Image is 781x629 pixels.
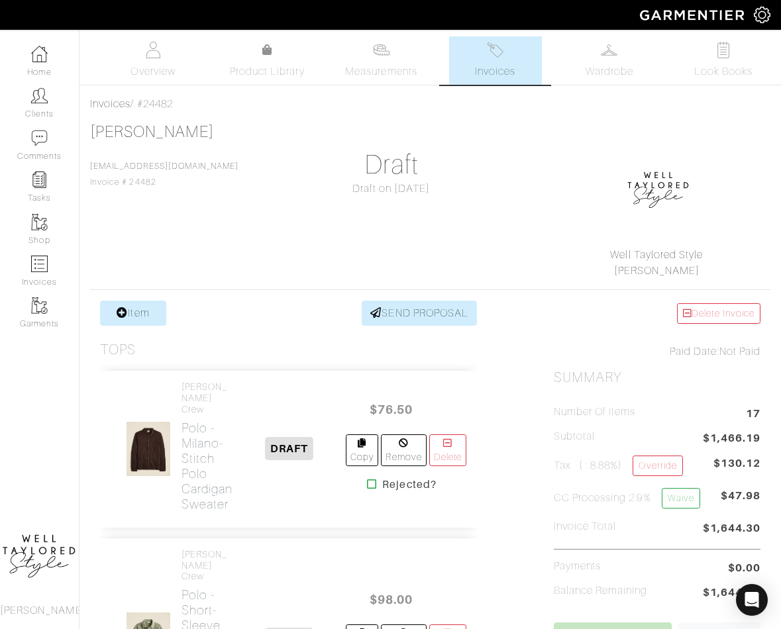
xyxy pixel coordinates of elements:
span: Invoices [475,64,515,79]
h2: Polo - Milano-stitch polo cardigan sweater [182,420,233,512]
img: dashboard-icon-dbcd8f5a0b271acd01030246c82b418ddd0df26cd7fceb0bd07c9910d44c42f6.png [31,46,48,62]
h5: Balance Remaining [554,585,648,597]
span: Look Books [694,64,753,79]
div: Draft on [DATE] [287,181,494,197]
a: SEND PROPOSAL [362,301,477,326]
h5: Subtotal [554,430,595,443]
a: Delete Invoice [677,303,760,324]
img: garments-icon-b7da505a4dc4fd61783c78ac3ca0ef83fa9d6f193b1c9dc38574b1d14d53ca28.png [31,214,48,230]
h5: Payments [554,560,601,573]
a: Invoices [90,98,130,110]
div: / #24482 [90,96,770,112]
img: orders-icon-0abe47150d42831381b5fb84f609e132dff9fe21cb692f30cb5eec754e2cba89.png [31,256,48,272]
h3: Tops [100,342,136,358]
span: Paid Date: [670,346,719,358]
h5: Number of Items [554,406,636,418]
strong: Rejected? [382,477,436,493]
span: $47.98 [721,488,760,514]
a: Product Library [221,42,313,79]
span: $130.12 [713,456,760,471]
a: [EMAIL_ADDRESS][DOMAIN_NAME] [90,162,238,171]
img: comment-icon-a0a6a9ef722e966f86d9cbdc48e553b5cf19dbc54f86b18d962a5391bc8f6eb6.png [31,130,48,146]
img: reminder-icon-8004d30b9f0a5d33ae49ab947aed9ed385cf756f9e5892f1edd6e32f2345188e.png [31,171,48,188]
span: Measurements [345,64,417,79]
img: measurements-466bbee1fd09ba9460f595b01e5d73f9e2bff037440d3c8f018324cb6cdf7a4a.svg [373,42,390,58]
a: Measurements [335,36,428,85]
a: Waive [662,488,700,508]
h2: Summary [554,369,760,386]
a: Remove [381,434,426,466]
a: Delete [429,434,466,466]
h5: Invoice Total [554,520,617,533]
img: fCNnQAEKvcjqJybkEbVPbk7E [126,421,171,477]
img: wardrobe-487a4870c1b7c33e795ec22d11cfc2ed9d08956e64fb3008fe2437562e282088.svg [601,42,617,58]
img: gear-icon-white-bd11855cb880d31180b6d7d6211b90ccbf57a29d726f0c71d8c61bd08dd39cc2.png [754,7,770,23]
a: Invoices [449,36,542,85]
img: clients-icon-6bae9207a08558b7cb47a8932f037763ab4055f8c8b6bfacd5dc20c3e0201464.png [31,87,48,104]
a: [PERSON_NAME] Crew Polo -Milano-stitch polo cardigan sweater [182,381,233,512]
a: Copy [346,434,378,466]
a: Overview [107,36,199,85]
h4: [PERSON_NAME] Crew [182,381,233,414]
a: Wardrobe [563,36,656,85]
a: Well Taylored Style [610,249,703,261]
span: Invoice # 24482 [90,162,238,187]
img: todo-9ac3debb85659649dc8f770b8b6100bb5dab4b48dedcbae339e5042a72dfd3cc.svg [715,42,731,58]
span: Product Library [230,64,305,79]
span: Overview [130,64,175,79]
img: garments-icon-b7da505a4dc4fd61783c78ac3ca0ef83fa9d6f193b1c9dc38574b1d14d53ca28.png [31,297,48,314]
img: basicinfo-40fd8af6dae0f16599ec9e87c0ef1c0a1fdea2edbe929e3d69a839185d80c458.svg [145,42,162,58]
span: $76.50 [351,395,431,424]
h5: Tax ( : 8.88%) [554,456,683,476]
span: Wardrobe [586,64,633,79]
img: 1593278135251.png.png [625,154,692,220]
div: Not Paid [554,344,760,360]
h4: [PERSON_NAME] Crew [182,549,233,582]
span: $0.00 [728,560,760,576]
div: Open Intercom Messenger [736,584,768,616]
a: [PERSON_NAME] [614,265,700,277]
span: 17 [746,406,760,424]
span: $1,466.19 [703,430,760,448]
a: Look Books [677,36,770,85]
img: garmentier-logo-header-white-b43fb05a5012e4ada735d5af1a66efaba907eab6374d6393d1fbf88cb4ef424d.png [633,3,754,26]
span: $1,644.30 [703,585,760,603]
span: DRAFT [265,437,313,460]
a: [PERSON_NAME] [90,123,214,140]
h5: CC Processing 2.9% [554,488,700,508]
a: Item [100,301,166,326]
span: $98.00 [351,585,431,614]
h1: Draft [287,149,494,181]
a: Override [633,456,682,476]
span: $1,644.30 [703,520,760,538]
img: orders-27d20c2124de7fd6de4e0e44c1d41de31381a507db9b33961299e4e07d508b8c.svg [487,42,503,58]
